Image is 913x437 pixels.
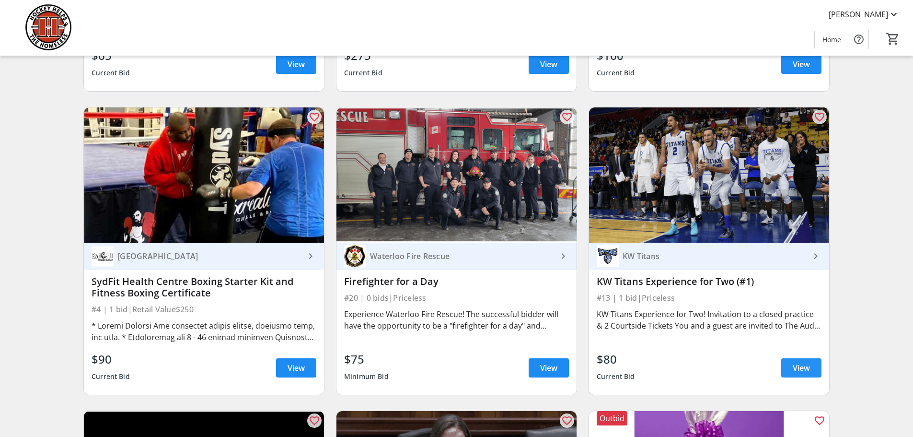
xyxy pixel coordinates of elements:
img: KW Titans [597,245,619,267]
div: Current Bid [597,368,635,385]
div: KW Titans [619,251,810,261]
mat-icon: keyboard_arrow_right [557,250,569,262]
div: Waterloo Fire Rescue [366,251,557,261]
div: Current Bid [597,64,635,82]
div: Experience Waterloo Fire Rescue! The successful bidder will have the opportunity to be a "firefig... [344,308,569,331]
a: View [529,55,569,74]
div: #4 | 1 bid | Retail Value $250 [92,303,316,316]
div: Current Bid [92,368,130,385]
mat-icon: keyboard_arrow_right [810,250,821,262]
a: KW TitansKW Titans [589,243,829,270]
div: Current Bid [92,64,130,82]
img: SydFit Health Centre [92,245,114,267]
div: $75 [344,351,389,368]
a: View [781,358,821,378]
button: [PERSON_NAME] [821,7,907,22]
a: View [529,358,569,378]
div: SydFit Health Centre Boxing Starter Kit and Fitness Boxing Certificate [92,276,316,299]
a: View [781,55,821,74]
span: View [793,59,810,70]
mat-icon: keyboard_arrow_right [305,250,316,262]
mat-icon: favorite_outline [561,111,573,123]
img: Waterloo Fire Rescue [344,245,366,267]
mat-icon: favorite_outline [309,415,320,426]
mat-icon: favorite_outline [814,415,825,426]
div: $90 [92,351,130,368]
button: Help [849,30,868,49]
img: KW Titans Experience for Two (#1) [589,107,829,243]
img: Firefighter for a Day [336,107,577,243]
span: View [288,59,305,70]
span: View [540,362,557,374]
a: View [276,358,316,378]
a: Home [815,31,849,48]
span: View [793,362,810,374]
div: #13 | 1 bid | Priceless [597,291,821,305]
a: SydFit Health Centre[GEOGRAPHIC_DATA] [84,243,324,270]
mat-icon: favorite_outline [561,415,573,426]
div: * Loremi Dolorsi Ame consectet adipis elitse, doeiusmo temp, inc utla. * Etdoloremag ali 8 - 46 e... [92,320,316,343]
span: [PERSON_NAME] [829,9,888,20]
span: View [540,59,557,70]
img: Hockey Helps the Homeless's Logo [6,4,91,52]
div: [GEOGRAPHIC_DATA] [114,251,305,261]
div: Firefighter for a Day [344,276,569,287]
div: Current Bid [344,64,382,82]
mat-icon: favorite_outline [309,111,320,123]
img: SydFit Health Centre Boxing Starter Kit and Fitness Boxing Certificate [84,107,324,243]
div: Minimum Bid [344,368,389,385]
div: KW Titans Experience for Two! Invitation to a closed practice & 2 Courtside Tickets You and a gue... [597,308,821,331]
span: Home [822,35,841,45]
button: Cart [884,30,901,47]
div: Outbid [597,411,627,425]
div: #20 | 0 bids | Priceless [344,291,569,305]
mat-icon: favorite_outline [814,111,825,123]
div: KW Titans Experience for Two (#1) [597,276,821,287]
a: View [276,55,316,74]
div: $80 [597,351,635,368]
span: View [288,362,305,374]
a: Waterloo Fire RescueWaterloo Fire Rescue [336,243,577,270]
